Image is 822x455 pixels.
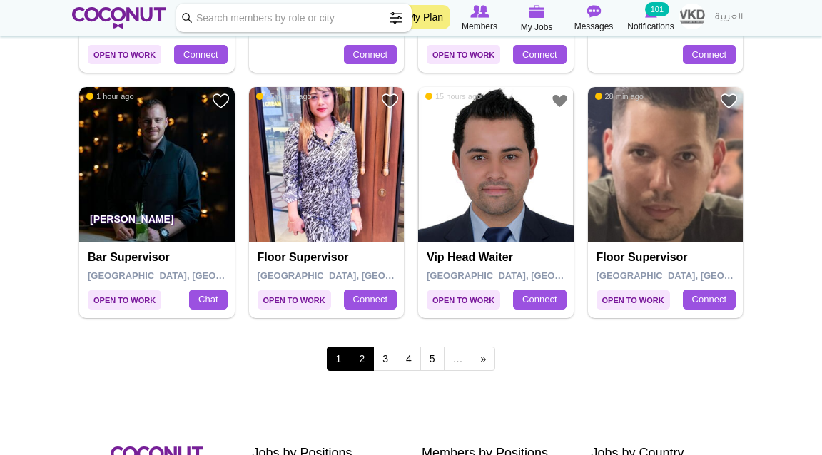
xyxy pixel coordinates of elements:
[427,290,500,310] span: Open to Work
[176,4,412,32] input: Search members by role or city
[258,251,400,264] h4: Floor Supervisor
[472,347,496,371] a: next ›
[427,270,630,281] span: [GEOGRAPHIC_DATA], [GEOGRAPHIC_DATA]
[86,91,134,101] span: 1 hour ago
[451,4,508,34] a: Browse Members Members
[397,347,421,371] a: 4
[327,347,351,371] span: 1
[420,347,445,371] a: 5
[597,290,670,310] span: Open to Work
[373,347,397,371] a: 3
[427,45,500,64] span: Open to Work
[88,45,161,64] span: Open to Work
[462,19,497,34] span: Members
[551,92,569,110] a: Add to Favourites
[508,4,565,34] a: My Jobs My Jobs
[258,290,331,310] span: Open to Work
[587,5,601,18] img: Messages
[381,92,399,110] a: Add to Favourites
[344,290,397,310] a: Connect
[79,203,235,242] p: [PERSON_NAME]
[258,270,461,281] span: [GEOGRAPHIC_DATA], [GEOGRAPHIC_DATA]
[708,4,750,32] a: العربية
[521,20,553,34] span: My Jobs
[645,2,669,16] small: 101
[597,251,739,264] h4: Floor Supervisor
[444,347,472,371] span: …
[344,45,397,65] a: Connect
[88,251,230,264] h4: Bar Supervisor
[350,347,374,371] a: 2
[400,5,450,29] a: My Plan
[425,91,481,101] span: 15 hours ago
[565,4,622,34] a: Messages Messages
[256,91,312,101] span: 15 hours ago
[189,290,227,310] a: Chat
[622,4,679,34] a: Notifications Notifications 101
[427,251,569,264] h4: Vip Head Waiter
[513,290,566,310] a: Connect
[212,92,230,110] a: Add to Favourites
[88,290,161,310] span: Open to Work
[645,5,657,18] img: Notifications
[574,19,614,34] span: Messages
[174,45,227,65] a: Connect
[627,19,674,34] span: Notifications
[513,45,566,65] a: Connect
[529,5,544,18] img: My Jobs
[683,45,736,65] a: Connect
[72,7,166,29] img: Home
[470,5,489,18] img: Browse Members
[720,92,738,110] a: Add to Favourites
[683,290,736,310] a: Connect
[88,270,291,281] span: [GEOGRAPHIC_DATA], [GEOGRAPHIC_DATA]
[595,91,644,101] span: 28 min ago
[597,270,800,281] span: [GEOGRAPHIC_DATA], [GEOGRAPHIC_DATA]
